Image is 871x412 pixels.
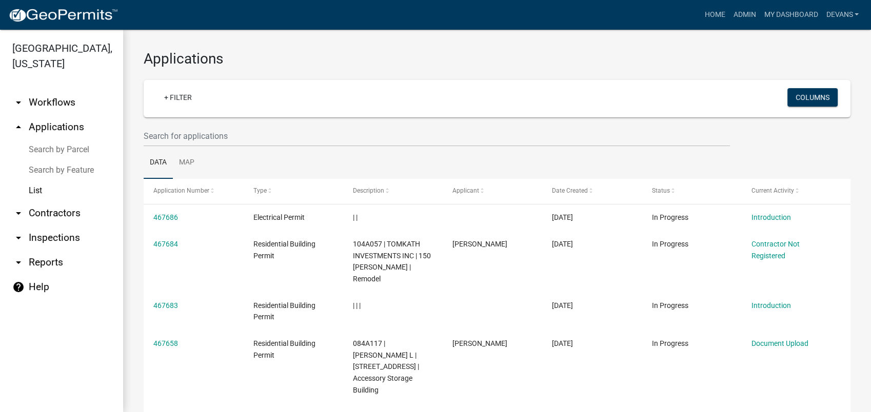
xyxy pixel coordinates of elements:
span: Application Number [153,187,209,194]
a: Document Upload [751,339,808,347]
a: + Filter [156,88,200,107]
h3: Applications [144,50,850,68]
datatable-header-cell: Applicant [443,179,542,203]
span: Current Activity [751,187,794,194]
datatable-header-cell: Description [343,179,443,203]
span: 08/22/2025 [552,301,573,310]
span: 08/22/2025 [552,339,573,347]
a: My Dashboard [760,5,822,25]
span: 08/22/2025 [552,240,573,248]
button: Columns [787,88,838,107]
a: Contractor Not Registered [751,240,800,260]
span: Residential Building Permit [253,339,315,359]
span: Residential Building Permit [253,301,315,321]
datatable-header-cell: Application Number [144,179,243,203]
span: 104A057 | TOMKATH INVESTMENTS INC | 150 CAPPS LN | Remodel [353,240,431,283]
a: devans [822,5,863,25]
span: | | | [353,301,361,310]
a: Home [700,5,729,25]
span: Electrical Permit [253,213,304,221]
i: arrow_drop_down [12,207,25,219]
i: arrow_drop_up [12,121,25,133]
i: arrow_drop_down [12,96,25,109]
span: In Progress [652,213,688,221]
a: 467683 [153,301,178,310]
input: Search for applications [144,126,730,147]
a: Introduction [751,301,791,310]
span: Description [353,187,384,194]
span: Type [253,187,266,194]
span: Date Created [552,187,588,194]
span: In Progress [652,240,688,248]
i: help [12,281,25,293]
span: Status [652,187,670,194]
span: 084A117 | WILLIAMSON HALEY L | 133 BLUEGILL RD | Accessory Storage Building [353,339,419,394]
span: 08/22/2025 [552,213,573,221]
datatable-header-cell: Status [642,179,741,203]
a: Introduction [751,213,791,221]
a: Map [173,147,201,179]
i: arrow_drop_down [12,256,25,269]
datatable-header-cell: Date Created [542,179,642,203]
a: Admin [729,5,760,25]
a: Data [144,147,173,179]
span: | | [353,213,358,221]
a: 467684 [153,240,178,248]
span: In Progress [652,301,688,310]
a: 467658 [153,339,178,347]
span: Bryan Williamson [452,339,507,347]
datatable-header-cell: Type [243,179,343,203]
a: 467686 [153,213,178,221]
span: Residential Building Permit [253,240,315,260]
span: In Progress [652,339,688,347]
datatable-header-cell: Current Activity [742,179,841,203]
span: Randall Jones [452,240,507,248]
i: arrow_drop_down [12,232,25,244]
span: Applicant [452,187,479,194]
